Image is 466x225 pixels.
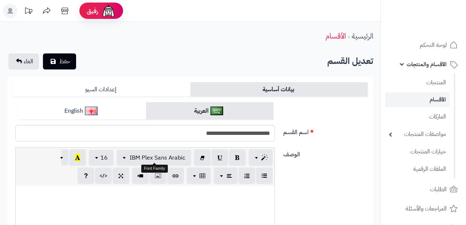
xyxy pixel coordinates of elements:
[385,75,450,91] a: المنتجات
[87,7,98,15] span: رفيق
[406,204,447,214] span: المراجعات والأسئلة
[420,40,447,50] span: لوحة التحكم
[8,53,39,69] a: الغاء
[385,126,450,142] a: مواصفات المنتجات
[385,181,462,198] a: الطلبات
[430,184,447,194] span: الطلبات
[325,31,346,41] a: الأقسام
[18,102,146,120] a: English
[280,147,371,159] label: الوصف
[146,102,274,120] a: العربية
[416,20,459,36] img: logo-2.png
[210,107,223,115] img: العربية
[385,92,450,107] a: الأقسام
[327,55,373,68] b: تعديل القسم
[280,125,371,137] label: اسم القسم
[385,200,462,217] a: المراجعات والأسئلة
[352,31,373,41] a: الرئيسية
[130,153,185,162] span: IBM Plex Sans Arabic
[89,150,114,166] button: 16
[101,4,116,18] img: ai-face.png
[59,57,70,66] span: حفظ
[190,82,368,97] a: بيانات أساسية
[385,36,462,54] a: لوحة التحكم
[407,59,447,69] span: الأقسام والمنتجات
[100,153,108,162] span: 16
[24,57,33,66] span: الغاء
[19,4,37,20] a: تحديثات المنصة
[43,53,76,69] button: حفظ
[85,107,98,115] img: English
[385,161,450,177] a: الملفات الرقمية
[385,144,450,160] a: خيارات المنتجات
[385,109,450,125] a: الماركات
[13,82,190,97] a: إعدادات السيو
[116,150,191,166] button: IBM Plex Sans Arabic
[141,165,168,173] div: Font Family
